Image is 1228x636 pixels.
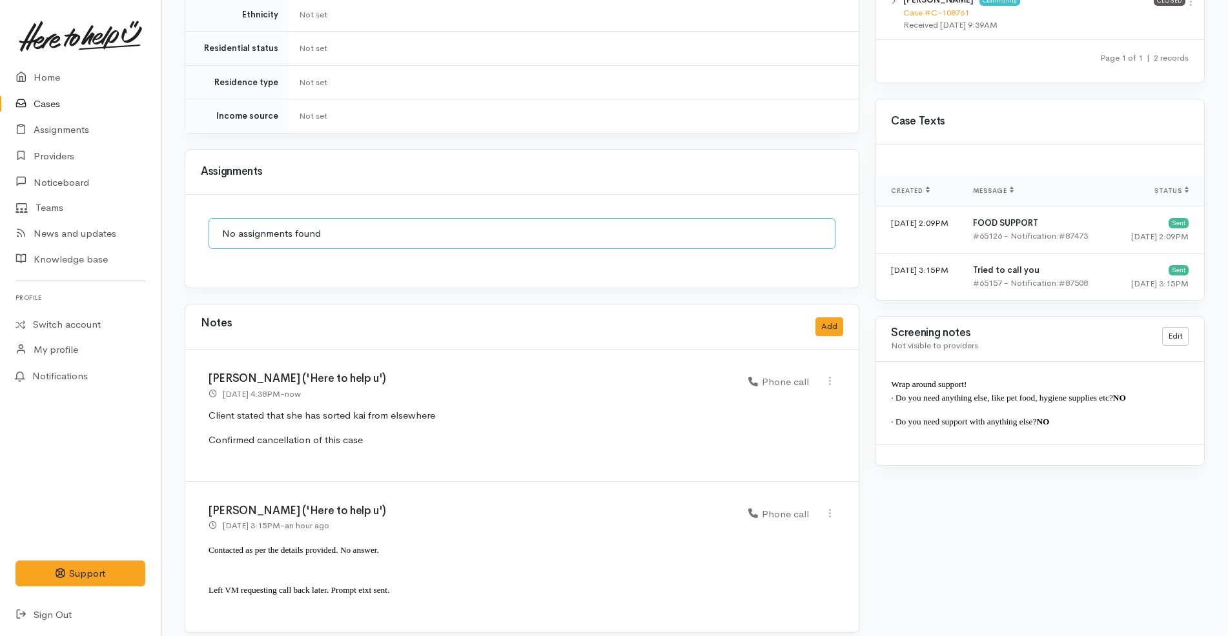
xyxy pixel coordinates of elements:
[1169,218,1189,228] div: Sent
[891,417,1036,426] span: · Do you need support with anything else?
[973,230,1101,243] div: #65126 - Notification:#87473
[973,186,1014,195] span: Message
[973,264,1039,275] b: Tried to call you
[1169,265,1189,275] div: Sent
[299,43,327,54] span: Not set
[1123,230,1189,243] div: [DATE] 2:09PM
[223,388,280,399] time: [DATE] 4:38PM
[1100,52,1189,63] small: Page 1 of 1 2 records
[891,115,1189,128] h3: Case Texts
[209,505,733,517] h3: [PERSON_NAME] ('Here to help u')
[748,507,809,522] div: Phone call
[15,289,145,306] h6: Profile
[209,519,329,532] div: -
[299,77,327,88] span: Not set
[285,388,301,399] time: now
[201,166,843,178] h3: Assignments
[891,379,967,389] span: Wrap around support!
[209,408,835,423] p: Client stated that she has sorted kai from elsewhere
[1147,52,1150,63] span: |
[223,520,280,531] time: [DATE] 3:15PM
[891,186,930,195] span: Created
[285,520,329,531] time: an hour ago
[891,327,1147,339] h3: Screening notes
[209,218,835,250] div: No assignments found
[875,253,963,301] td: [DATE] 3:15PM
[815,317,843,336] button: Add
[891,393,1112,402] span: · Do you need anything else, like pet food, hygiene supplies etc?
[209,585,389,595] span: Left VM requesting call back later. Prompt etxt sent.
[891,339,1147,352] div: Not visible to providers
[15,561,145,587] button: Support
[748,375,809,390] div: Phone call
[1036,417,1049,426] span: NO
[299,110,327,121] span: Not set
[973,217,1038,228] b: FOOD SUPPORT
[185,99,289,133] td: Income source
[209,373,733,385] h3: [PERSON_NAME] ('Here to help u')
[209,387,301,401] div: -
[903,7,969,18] a: Case #C-108761
[185,65,289,99] td: Residence type
[1154,186,1189,195] span: Status
[903,19,1154,32] div: Received [DATE] 9:39AM
[1113,393,1126,402] b: NO
[875,206,963,253] td: [DATE] 2:09PM
[185,32,289,66] td: Residential status
[1123,277,1189,290] div: [DATE] 3:15PM
[1162,327,1189,346] a: Edit
[973,277,1101,290] div: #65157 - Notification:#87508
[209,545,379,555] span: Contacted as per the details provided. No answer.
[201,317,232,336] h3: Notes
[299,9,327,20] span: Not set
[209,433,835,448] p: Confirmed cancellation of this case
